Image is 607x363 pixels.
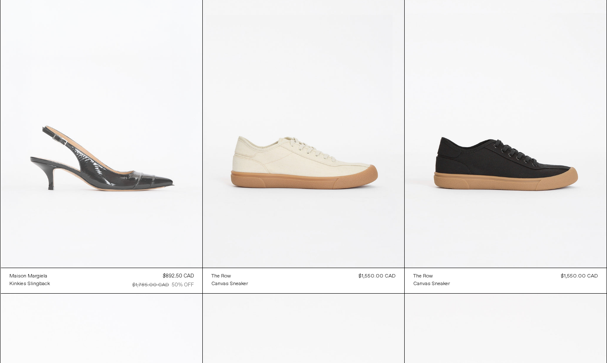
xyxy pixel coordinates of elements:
a: Canvas Sneaker [413,280,450,288]
div: The Row [413,273,433,280]
a: Canvas Sneaker [211,280,248,288]
div: Canvas Sneaker [413,280,450,288]
div: $1,550.00 CAD [359,272,396,280]
a: The Row [211,272,248,280]
div: Maison Margiela [9,273,47,280]
a: Maison Margiela [9,272,50,280]
div: $1,550.00 CAD [561,272,598,280]
div: $892.50 CAD [163,272,194,280]
div: Kinkies Slingback [9,280,50,288]
a: Kinkies Slingback [9,280,50,288]
div: The Row [211,273,231,280]
a: The Row [413,272,450,280]
div: 50% OFF [172,281,194,289]
div: Canvas Sneaker [211,280,248,288]
div: $1,785.00 CAD [132,281,169,289]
